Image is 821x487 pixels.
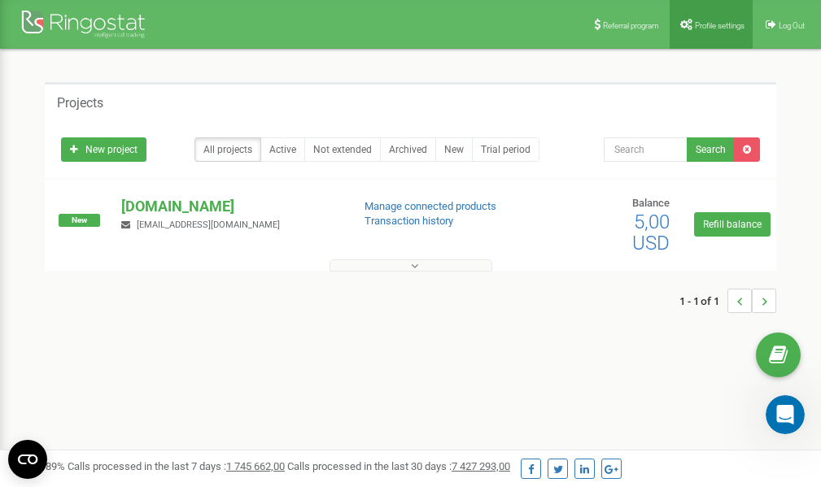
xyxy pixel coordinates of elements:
span: Profile settings [695,21,745,30]
h5: Projects [57,96,103,111]
span: Balance [632,197,670,209]
iframe: Intercom live chat [766,395,805,434]
a: Not extended [304,137,381,162]
button: Open CMP widget [8,440,47,479]
span: Referral program [603,21,659,30]
span: 5,00 USD [632,211,670,254]
a: Active [260,137,305,162]
a: All projects [194,137,261,162]
input: Search [604,137,688,162]
u: 7 427 293,00 [452,460,510,472]
a: Archived [380,137,436,162]
nav: ... [679,272,776,329]
u: 1 745 662,00 [226,460,285,472]
p: [DOMAIN_NAME] [121,196,338,217]
span: [EMAIL_ADDRESS][DOMAIN_NAME] [137,220,280,230]
a: Manage connected products [365,200,496,212]
a: Refill balance [694,212,771,237]
span: Calls processed in the last 30 days : [287,460,510,472]
span: New [59,214,100,227]
button: Search [687,137,735,162]
a: Trial period [472,137,539,162]
span: Calls processed in the last 7 days : [68,460,285,472]
span: Log Out [779,21,805,30]
a: Transaction history [365,215,453,227]
span: 1 - 1 of 1 [679,289,727,313]
a: New [435,137,473,162]
a: New project [61,137,146,162]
